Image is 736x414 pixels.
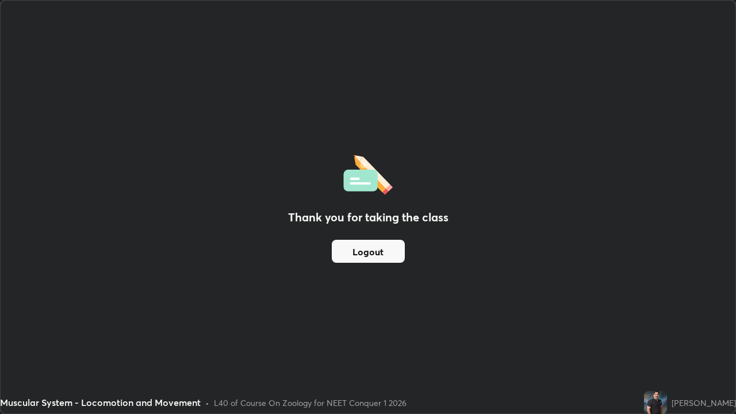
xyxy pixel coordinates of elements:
img: 0d51a949ae1246ebace575b2309852f0.jpg [644,391,667,414]
div: • [205,397,209,409]
button: Logout [332,240,405,263]
div: [PERSON_NAME] [672,397,736,409]
h2: Thank you for taking the class [288,209,448,226]
img: offlineFeedback.1438e8b3.svg [343,151,393,195]
div: L40 of Course On Zoology for NEET Conquer 1 2026 [214,397,407,409]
